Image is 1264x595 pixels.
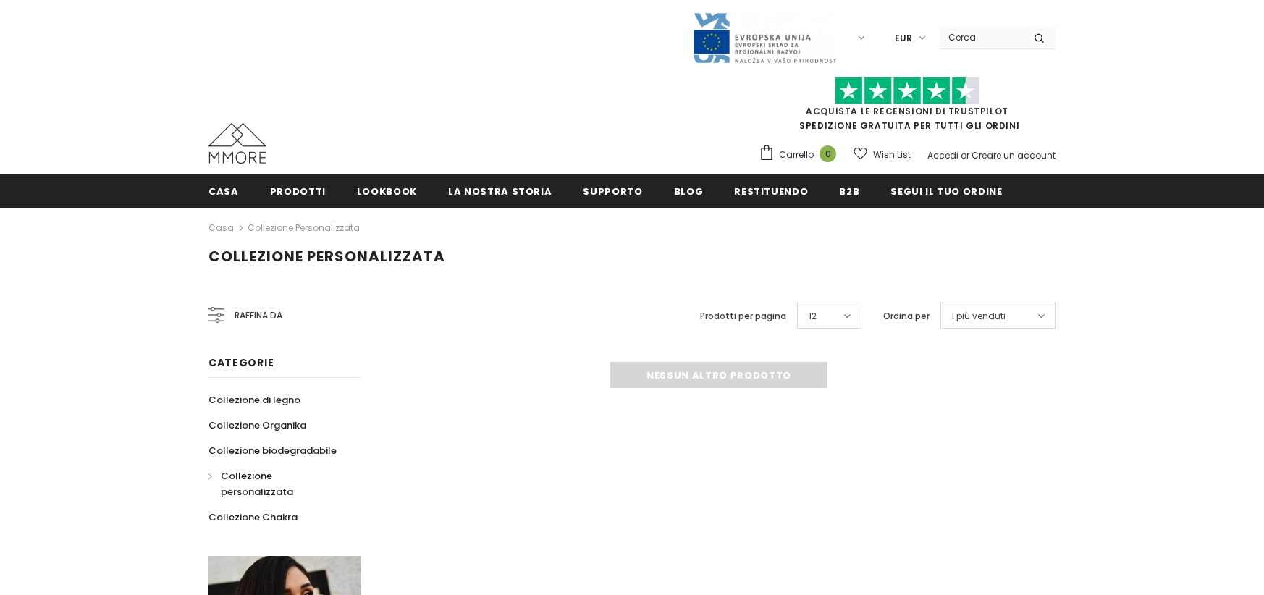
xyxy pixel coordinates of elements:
img: Casi MMORE [208,123,266,164]
a: Acquista le recensioni di TrustPilot [806,105,1008,117]
span: 12 [809,309,817,324]
span: Carrello [779,148,814,162]
span: EUR [895,31,912,46]
a: Restituendo [734,174,808,207]
span: SPEDIZIONE GRATUITA PER TUTTI GLI ORDINI [759,83,1056,132]
a: Accedi [927,149,958,161]
a: Carrello 0 [759,144,843,166]
span: Raffina da [235,308,282,324]
a: Casa [208,174,239,207]
span: Casa [208,185,239,198]
span: Blog [674,185,704,198]
img: Fidati di Pilot Stars [835,77,979,105]
span: Restituendo [734,185,808,198]
span: Lookbook [357,185,417,198]
span: Collezione biodegradabile [208,444,337,457]
a: Blog [674,174,704,207]
span: Wish List [873,148,911,162]
a: supporto [583,174,642,207]
a: Segui il tuo ordine [890,174,1002,207]
span: supporto [583,185,642,198]
span: or [961,149,969,161]
span: Segui il tuo ordine [890,185,1002,198]
label: Ordina per [883,309,930,324]
span: Categorie [208,355,274,370]
input: Search Site [940,27,1023,48]
span: Collezione Organika [208,418,306,432]
a: Collezione personalizzata [208,463,345,505]
a: Collezione personalizzata [248,221,360,234]
label: Prodotti per pagina [700,309,786,324]
span: La nostra storia [448,185,552,198]
a: Collezione di legno [208,387,300,413]
a: Lookbook [357,174,417,207]
a: Wish List [854,142,911,167]
span: 0 [820,145,836,162]
a: Prodotti [270,174,326,207]
span: B2B [839,185,859,198]
span: Prodotti [270,185,326,198]
span: Collezione personalizzata [208,246,445,266]
span: Collezione di legno [208,393,300,407]
a: Creare un account [972,149,1056,161]
a: Collezione Organika [208,413,306,438]
span: Collezione Chakra [208,510,298,524]
a: Collezione biodegradabile [208,438,337,463]
a: Javni Razpis [692,31,837,43]
a: Casa [208,219,234,237]
a: B2B [839,174,859,207]
span: I più venduti [952,309,1006,324]
a: La nostra storia [448,174,552,207]
span: Collezione personalizzata [221,469,293,499]
img: Javni Razpis [692,12,837,64]
a: Collezione Chakra [208,505,298,530]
